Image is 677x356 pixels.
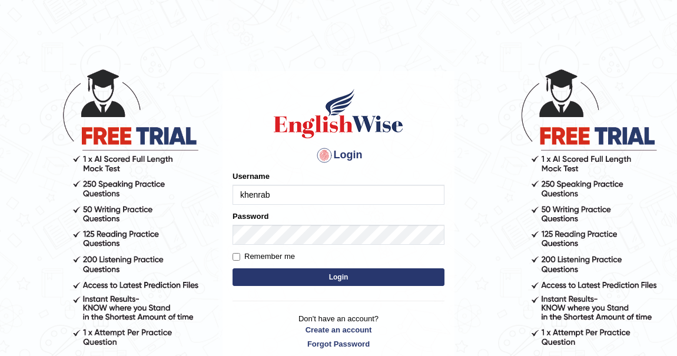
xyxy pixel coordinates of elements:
[233,146,444,165] h4: Login
[233,253,240,261] input: Remember me
[233,211,268,222] label: Password
[233,324,444,335] a: Create an account
[271,87,406,140] img: Logo of English Wise sign in for intelligent practice with AI
[233,251,295,262] label: Remember me
[233,338,444,350] a: Forgot Password
[233,171,270,182] label: Username
[233,268,444,286] button: Login
[233,313,444,350] p: Don't have an account?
